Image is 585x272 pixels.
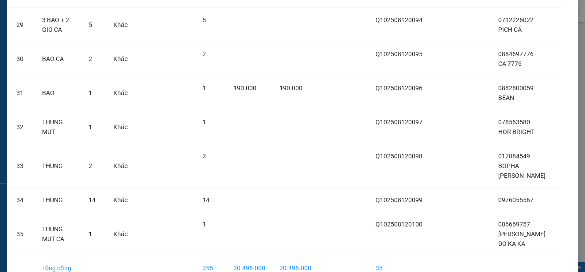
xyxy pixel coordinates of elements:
span: 1 [202,119,206,126]
td: 3 BAO + 2 GIO CA [35,8,81,42]
td: 31 [9,76,35,110]
span: 078563580 [498,119,530,126]
span: 1 [89,230,92,238]
span: Q102508120098 [376,153,422,160]
span: 190.000 [279,84,302,92]
td: 32 [9,110,35,144]
span: 1 [89,123,92,130]
td: Khác [106,76,135,110]
td: THUNG MUT CA [35,212,81,256]
td: THUNG MUT [35,110,81,144]
span: Q102508120095 [376,50,422,57]
span: 14 [89,196,96,203]
span: [PERSON_NAME] DO KA KA [498,230,546,247]
span: 086669757 [498,221,530,228]
td: THUNG [35,144,81,188]
span: 0882800059 [498,84,534,92]
span: 2 [89,162,92,169]
td: THUNG [35,188,81,212]
span: 5 [202,16,206,23]
td: 33 [9,144,35,188]
td: Khác [106,212,135,256]
span: BEAN [498,94,514,101]
span: PICH CÁ [498,26,522,33]
span: 190.000 [233,84,256,92]
span: BOPHA - [PERSON_NAME] [498,162,546,179]
span: 5 [89,21,92,28]
span: CA 7776 [498,60,522,67]
span: Q102508120097 [376,119,422,126]
td: 34 [9,188,35,212]
span: 0976055567 [498,196,534,203]
span: Q102508120094 [376,16,422,23]
td: Khác [106,144,135,188]
span: 0884697776 [498,50,534,57]
td: 29 [9,8,35,42]
span: 1 [89,89,92,96]
td: BAO [35,76,81,110]
span: 1 [202,221,206,228]
td: 35 [9,212,35,256]
span: 2 [89,55,92,62]
span: Q102508120099 [376,196,422,203]
span: 2 [202,153,206,160]
span: 012884549 [498,153,530,160]
td: Khác [106,188,135,212]
td: BAO CA [35,42,81,76]
span: Q102508120100 [376,221,422,228]
td: Khác [106,8,135,42]
span: HOR BRIGHT [498,128,535,135]
td: Khác [106,42,135,76]
td: 30 [9,42,35,76]
span: 0712226022 [498,16,534,23]
td: Khác [106,110,135,144]
span: 2 [202,50,206,57]
span: 1 [202,84,206,92]
span: Q102508120096 [376,84,422,92]
span: 14 [202,196,209,203]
